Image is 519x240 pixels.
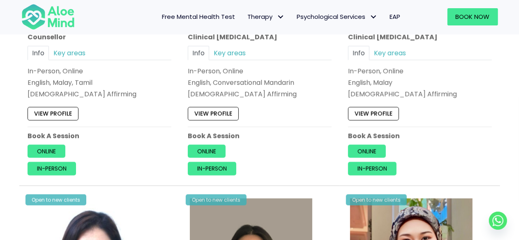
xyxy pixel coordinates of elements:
[348,107,399,120] a: View profile
[297,12,378,21] span: Psychological Services
[348,66,492,75] div: In-Person, Online
[188,89,332,99] div: [DEMOGRAPHIC_DATA] Affirming
[348,145,386,158] a: Online
[188,32,332,41] div: Clinical [MEDICAL_DATA]
[28,89,171,99] div: [DEMOGRAPHIC_DATA] Affirming
[188,66,332,75] div: In-Person, Online
[188,162,236,175] a: In-person
[248,12,285,21] span: Therapy
[348,78,492,87] p: English, Malay
[348,131,492,140] p: Book A Session
[242,8,291,25] a: TherapyTherapy: submenu
[28,162,76,175] a: In-person
[156,8,242,25] a: Free Mental Health Test
[489,212,507,230] a: Whatsapp
[346,194,407,206] div: Open to new clients
[348,89,492,99] div: [DEMOGRAPHIC_DATA] Affirming
[28,66,171,75] div: In-Person, Online
[28,46,49,60] a: Info
[188,131,332,140] p: Book A Session
[348,32,492,41] div: Clinical [MEDICAL_DATA]
[188,46,209,60] a: Info
[369,46,411,60] a: Key areas
[384,8,407,25] a: EAP
[28,78,171,87] p: English, Malay, Tamil
[275,11,287,23] span: Therapy: submenu
[28,131,171,140] p: Book A Session
[291,8,384,25] a: Psychological ServicesPsychological Services: submenu
[348,162,397,175] a: In-person
[209,46,250,60] a: Key areas
[368,11,380,23] span: Psychological Services: submenu
[447,8,498,25] a: Book Now
[25,194,86,206] div: Open to new clients
[186,194,247,206] div: Open to new clients
[188,145,226,158] a: Online
[188,78,332,87] p: English, Conversational Mandarin
[456,12,490,21] span: Book Now
[49,46,90,60] a: Key areas
[21,3,75,30] img: Aloe mind Logo
[28,32,171,41] div: Counsellor
[28,107,78,120] a: View profile
[28,145,65,158] a: Online
[188,107,239,120] a: View profile
[162,12,235,21] span: Free Mental Health Test
[348,46,369,60] a: Info
[85,8,407,25] nav: Menu
[390,12,401,21] span: EAP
